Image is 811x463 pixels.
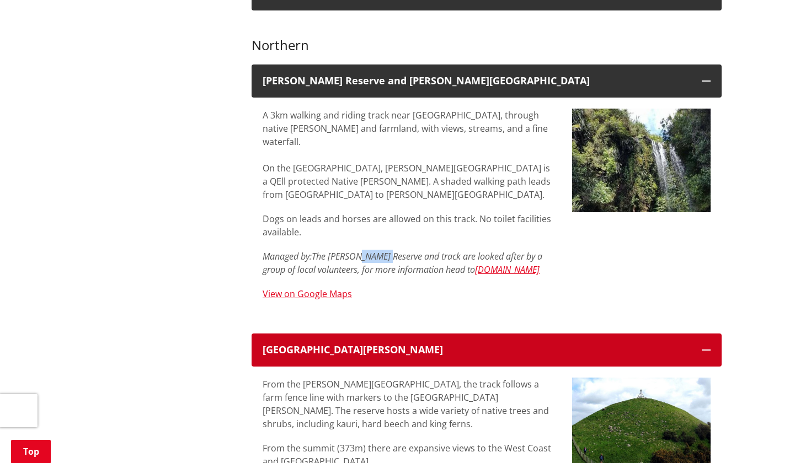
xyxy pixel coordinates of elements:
[263,288,352,300] a: View on Google Maps
[263,378,556,430] p: From the [PERSON_NAME][GEOGRAPHIC_DATA], the track follows a farm fence line with markers to the ...
[760,417,800,456] iframe: Messenger Launcher
[263,250,542,276] em: The [PERSON_NAME] Reserve and track are looked after by a group of local volunteers, f
[572,109,711,212] img: Harker reserve
[263,344,691,356] h3: [GEOGRAPHIC_DATA][PERSON_NAME]
[263,250,312,262] em: Managed by:
[365,263,475,276] em: or more information head to
[263,76,691,87] h3: [PERSON_NAME] Reserve and [PERSON_NAME][GEOGRAPHIC_DATA]
[11,440,51,463] a: Top
[252,333,722,367] button: [GEOGRAPHIC_DATA][PERSON_NAME]
[252,21,722,53] h3: Northern
[252,64,722,98] button: [PERSON_NAME] Reserve and [PERSON_NAME][GEOGRAPHIC_DATA]
[475,263,540,276] a: [DOMAIN_NAME]
[263,109,556,201] p: A 3km walking and riding track near [GEOGRAPHIC_DATA], through native [PERSON_NAME] and farmland,...
[263,212,556,239] p: Dogs on leads and horses are allowed on this track. No toilet facilities available.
